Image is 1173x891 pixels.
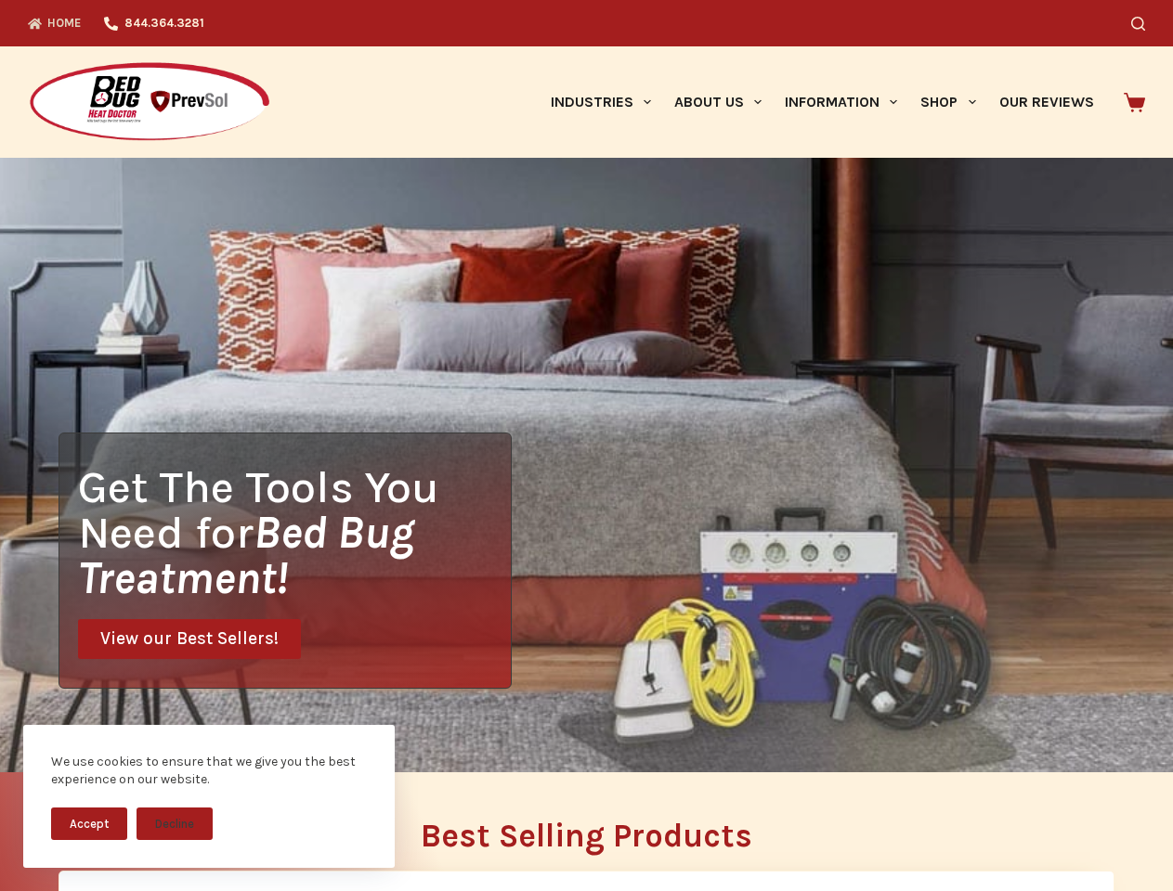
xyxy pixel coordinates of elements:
[539,46,1105,158] nav: Primary
[137,807,213,840] button: Decline
[59,820,1114,852] h2: Best Selling Products
[78,464,511,600] h1: Get The Tools You Need for
[539,46,662,158] a: Industries
[28,61,271,144] img: Prevsol/Bed Bug Heat Doctor
[51,753,367,789] div: We use cookies to ensure that we give you the best experience on our website.
[100,630,279,648] span: View our Best Sellers!
[15,7,71,63] button: Open LiveChat chat widget
[909,46,987,158] a: Shop
[774,46,909,158] a: Information
[1131,17,1145,31] button: Search
[78,619,301,659] a: View our Best Sellers!
[78,506,414,604] i: Bed Bug Treatment!
[51,807,127,840] button: Accept
[662,46,773,158] a: About Us
[987,46,1105,158] a: Our Reviews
